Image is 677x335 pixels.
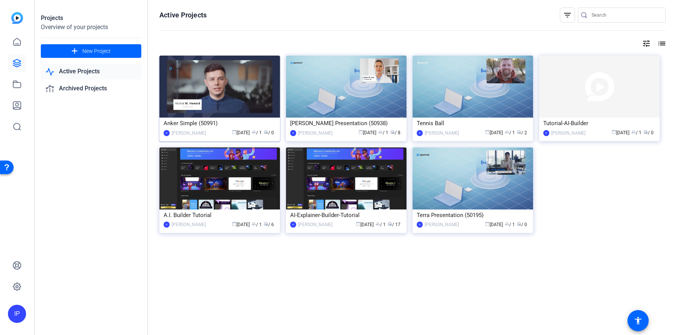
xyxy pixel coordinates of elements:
span: [DATE] [232,130,250,135]
div: IP [164,222,170,228]
span: [DATE] [485,222,503,227]
span: / 17 [388,222,400,227]
span: calendar_today [485,222,490,226]
span: / 1 [252,222,262,227]
div: [PERSON_NAME] [551,129,586,137]
div: [PERSON_NAME] [425,129,459,137]
div: [PERSON_NAME] [172,129,206,137]
span: / 1 [505,130,515,135]
span: radio [264,222,268,226]
div: [PERSON_NAME] [425,221,459,228]
span: radio [643,130,648,134]
div: [PERSON_NAME] [172,221,206,228]
div: [PERSON_NAME] [298,129,332,137]
h1: Active Projects [159,11,207,20]
span: [DATE] [359,130,376,135]
span: calendar_today [359,130,363,134]
span: calendar_today [612,130,616,134]
div: Terra Presentation (50195) [417,209,529,221]
mat-icon: filter_list [563,11,572,20]
input: Search [592,11,660,20]
span: New Project [82,47,111,55]
span: / 6 [264,222,274,227]
span: calendar_today [485,130,490,134]
span: group [376,222,380,226]
span: group [378,130,383,134]
span: [DATE] [612,130,629,135]
div: A.I. Builder Tutorial [164,209,276,221]
span: / 0 [517,222,527,227]
span: radio [517,222,521,226]
span: group [505,130,509,134]
span: calendar_today [356,222,360,226]
div: Projects [41,14,141,23]
span: radio [388,222,392,226]
span: group [631,130,636,134]
div: IP [543,130,549,136]
div: IP [290,130,296,136]
div: IP [417,130,423,136]
div: AI-Explainer-Builder-Tutorial [290,209,402,221]
mat-icon: list [657,39,666,48]
span: [DATE] [232,222,250,227]
a: Active Projects [41,64,141,79]
div: IP [290,222,296,228]
div: Anker Simple (50991) [164,118,276,129]
span: / 0 [264,130,274,135]
div: Overview of your projects [41,23,141,32]
button: New Project [41,44,141,58]
span: group [252,130,256,134]
span: / 1 [631,130,641,135]
span: radio [517,130,521,134]
span: / 1 [505,222,515,227]
span: / 1 [376,222,386,227]
mat-icon: add [70,47,79,56]
div: [PERSON_NAME] Presentation (50938) [290,118,402,129]
mat-icon: accessibility [634,316,643,325]
div: IP [8,305,26,323]
div: IP [417,222,423,228]
div: Tutorial-AI-Builder [543,118,655,129]
span: group [505,222,509,226]
span: / 8 [390,130,400,135]
div: IP [164,130,170,136]
span: / 1 [252,130,262,135]
mat-icon: tune [642,39,651,48]
span: / 2 [517,130,527,135]
span: [DATE] [485,130,503,135]
span: radio [390,130,395,134]
span: calendar_today [232,130,236,134]
span: calendar_today [232,222,236,226]
div: [PERSON_NAME] [298,221,332,228]
span: radio [264,130,268,134]
span: / 1 [378,130,388,135]
div: Tennis Ball [417,118,529,129]
img: blue-gradient.svg [11,12,23,24]
span: [DATE] [356,222,374,227]
span: group [252,222,256,226]
span: / 0 [643,130,654,135]
a: Archived Projects [41,81,141,96]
